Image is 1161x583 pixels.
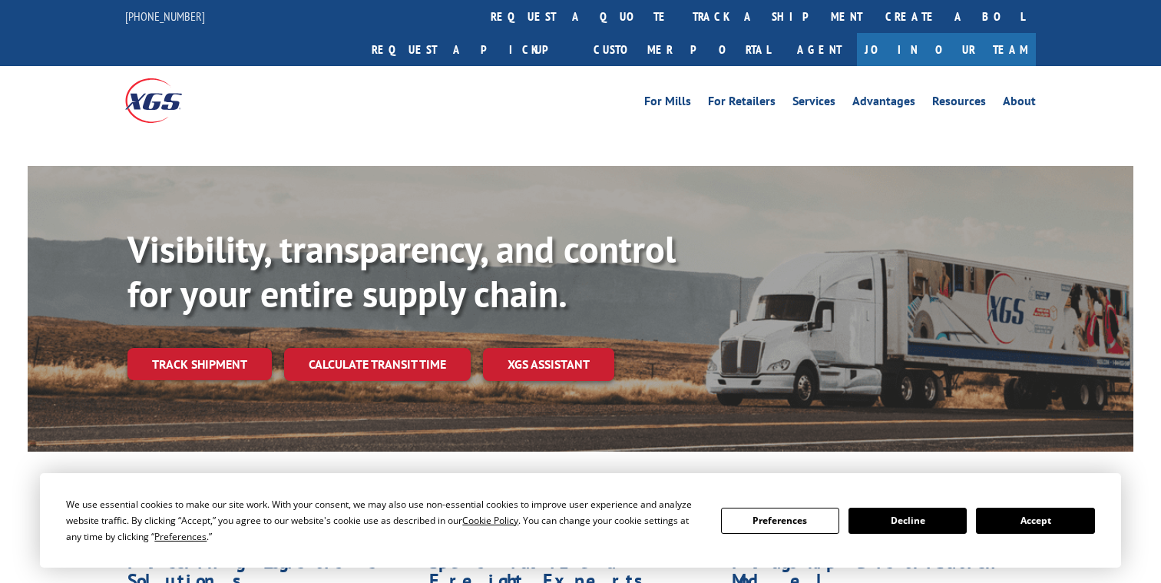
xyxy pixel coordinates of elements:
button: Preferences [721,508,839,534]
a: Advantages [852,95,915,112]
a: Agent [782,33,857,66]
a: About [1003,95,1036,112]
a: Request a pickup [360,33,582,66]
div: We use essential cookies to make our site work. With your consent, we may also use non-essential ... [66,496,702,545]
a: Join Our Team [857,33,1036,66]
a: Services [792,95,835,112]
a: For Mills [644,95,691,112]
a: Track shipment [127,348,272,380]
span: Preferences [154,530,207,543]
span: Cookie Policy [462,514,518,527]
a: Customer Portal [582,33,782,66]
div: Cookie Consent Prompt [40,473,1121,568]
a: For Retailers [708,95,776,112]
a: Calculate transit time [284,348,471,381]
button: Decline [848,508,967,534]
button: Accept [976,508,1094,534]
b: Visibility, transparency, and control for your entire supply chain. [127,225,676,317]
a: XGS ASSISTANT [483,348,614,381]
a: [PHONE_NUMBER] [125,8,205,24]
a: Resources [932,95,986,112]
